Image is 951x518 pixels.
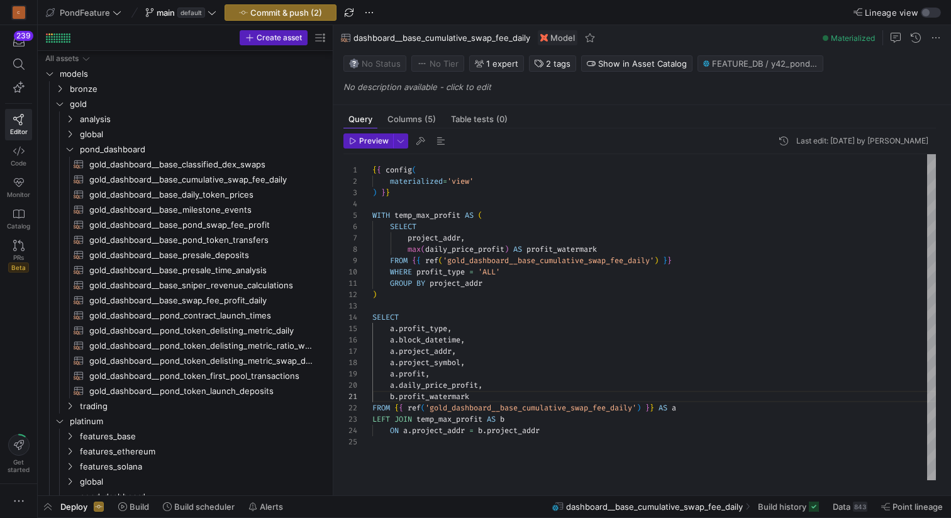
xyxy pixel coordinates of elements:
[43,217,328,232] a: gold_dashboard__base_pond_swap_fee_profit​​​​​​​​​​
[663,256,667,266] span: }
[529,55,576,72] button: 2 tags
[752,496,825,517] button: Build history
[408,233,460,243] span: project_addr
[893,502,943,512] span: Point lineage
[712,59,818,69] span: FEATURE_DB / y42_pondfeature_main / DASHBOARD__BASE_CUMULATIVE_SWAP_FEE_DAILY
[416,256,421,266] span: {
[343,210,357,221] div: 5
[425,369,430,379] span: ,
[667,256,672,266] span: }
[43,278,328,293] div: Press SPACE to select this row.
[43,353,328,368] div: Press SPACE to select this row.
[399,391,469,402] span: profit_watermark
[343,198,357,210] div: 4
[372,312,399,322] span: SELECT
[394,210,460,220] span: temp_max_profit
[343,436,357,448] div: 25
[831,33,875,43] span: Materialized
[343,82,946,92] p: No description available - click to edit
[5,235,32,278] a: PRsBeta
[250,8,322,18] span: Commit & push (2)
[796,137,928,145] div: Last edit: [DATE] by [PERSON_NAME]
[43,414,328,429] div: Press SPACE to select this row.
[89,203,313,217] span: gold_dashboard__base_milestone_events​​​​​​​​​​
[394,358,399,368] span: .
[399,346,452,356] span: project_addr
[80,444,326,459] span: features_ethereum
[486,59,518,69] span: 1 expert
[43,142,328,157] div: Press SPACE to select this row.
[452,346,456,356] span: ,
[60,502,87,512] span: Deploy
[43,398,328,414] div: Press SPACE to select this row.
[372,165,377,175] span: {
[343,312,357,323] div: 14
[43,187,328,202] div: Press SPACE to select this row.
[387,115,436,123] span: Columns
[394,335,399,345] span: .
[421,403,425,413] span: (
[89,339,313,353] span: gold_dashboard__pond_token_delisting_metric_ratio_windows​​​​​​​​​​
[13,6,25,19] div: C
[447,324,452,334] span: ,
[403,425,408,436] span: a
[43,459,328,474] div: Press SPACE to select this row.
[348,115,372,123] span: Query
[343,255,357,266] div: 9
[546,59,570,69] span: 2 tags
[43,262,328,278] div: Press SPACE to select this row.
[394,346,399,356] span: .
[89,157,313,172] span: gold_dashboard__base_classified_dex_swaps​​​​​​​​​​
[43,383,328,398] div: Press SPACE to select this row.
[80,142,326,157] span: pond_dashboard
[157,8,175,18] span: main
[399,335,460,345] span: block_datetime
[394,403,399,413] span: {
[637,403,641,413] span: )
[43,368,328,383] a: gold_dashboard__pond_token_first_pool_transactions​​​​​​​​​​
[478,425,482,436] span: b
[243,496,289,517] button: Alerts
[416,278,425,288] span: BY
[390,346,394,356] span: a
[43,323,328,338] div: Press SPACE to select this row.
[43,157,328,172] div: Press SPACE to select this row.
[43,247,328,262] div: Press SPACE to select this row.
[43,474,328,489] div: Press SPACE to select this row.
[390,256,408,266] span: FROM
[394,380,399,390] span: .
[8,458,30,473] span: Get started
[377,165,381,175] span: {
[343,300,357,312] div: 13
[672,403,676,413] span: a
[343,55,406,72] button: No statusNo Status
[343,425,357,436] div: 24
[390,222,416,232] span: SELECT
[5,140,32,172] a: Code
[43,444,328,459] div: Press SPACE to select this row.
[80,490,326,504] span: pond_dashboard
[390,391,394,402] span: b
[343,221,357,232] div: 6
[343,176,357,187] div: 2
[80,429,326,444] span: features_base
[43,202,328,217] a: gold_dashboard__base_milestone_events​​​​​​​​​​
[469,55,524,72] button: 1 expert
[43,232,328,247] a: gold_dashboard__base_pond_token_transfers​​​​​​​​​​
[43,4,125,21] button: PondFeature
[443,176,447,186] span: =
[381,188,386,198] span: }
[43,202,328,217] div: Press SPACE to select this row.
[343,266,357,278] div: 10
[225,4,336,21] button: Commit & push (2)
[343,414,357,425] div: 23
[80,475,326,489] span: global
[89,263,313,278] span: gold_dashboard__base_presale_time_analysis​​​​​​​​​​
[412,425,465,436] span: project_addr
[70,97,326,111] span: gold
[390,380,394,390] span: a
[390,176,443,186] span: materialized
[343,232,357,244] div: 7
[5,172,32,203] a: Monitor
[438,256,443,266] span: (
